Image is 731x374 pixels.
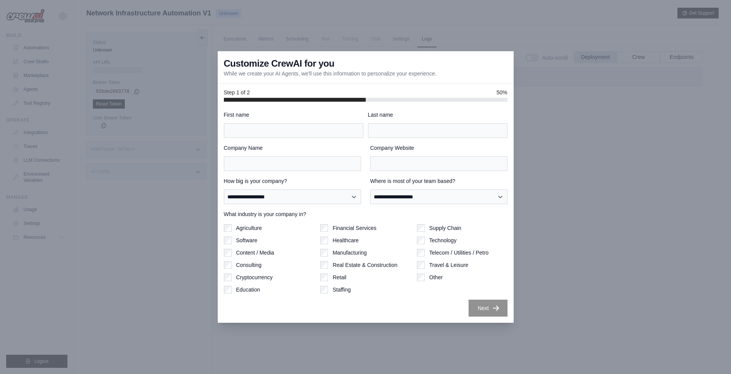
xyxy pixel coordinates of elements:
label: Agriculture [236,224,262,232]
label: Financial Services [333,224,376,232]
span: 50% [496,89,507,96]
label: Cryptocurrency [236,273,273,281]
label: How big is your company? [224,177,361,185]
button: Next [469,300,507,317]
label: Education [236,286,260,293]
label: Where is most of your team based? [370,177,507,185]
span: Step 1 of 2 [224,89,250,96]
label: Consulting [236,261,262,269]
label: Staffing [333,286,351,293]
label: What industry is your company in? [224,210,507,218]
label: Retail [333,273,346,281]
label: First name [224,111,363,119]
label: Other [429,273,443,281]
label: Company Name [224,144,361,152]
label: Technology [429,236,457,244]
p: While we create your AI Agents, we'll use this information to personalize your experience. [224,70,437,77]
label: Content / Media [236,249,274,257]
label: Real Estate & Construction [333,261,397,269]
label: Software [236,236,257,244]
label: Company Website [370,144,507,152]
h3: Customize CrewAI for you [224,57,334,70]
label: Manufacturing [333,249,367,257]
label: Supply Chain [429,224,461,232]
label: Telecom / Utilities / Petro [429,249,489,257]
label: Last name [368,111,507,119]
label: Healthcare [333,236,359,244]
label: Travel & Leisure [429,261,468,269]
